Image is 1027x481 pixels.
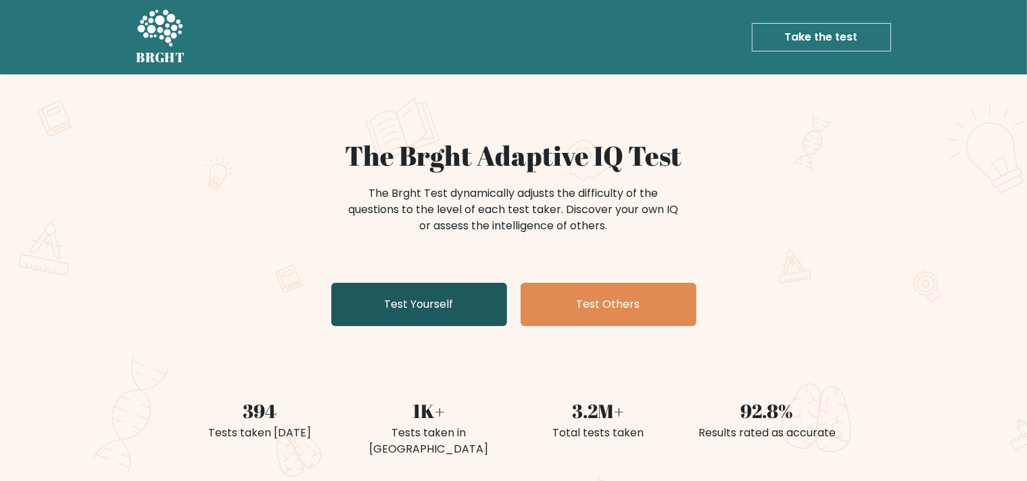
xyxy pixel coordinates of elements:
[137,49,185,66] h5: BRGHT
[691,396,844,425] div: 92.8%
[353,396,506,425] div: 1K+
[137,5,185,69] a: BRGHT
[752,23,891,51] a: Take the test
[691,425,844,441] div: Results rated as accurate
[522,425,675,441] div: Total tests taken
[353,425,506,457] div: Tests taken in [GEOGRAPHIC_DATA]
[184,139,844,172] h1: The Brght Adaptive IQ Test
[184,425,337,441] div: Tests taken [DATE]
[184,396,337,425] div: 394
[521,283,696,326] a: Test Others
[522,396,675,425] div: 3.2M+
[331,283,507,326] a: Test Yourself
[345,185,683,234] div: The Brght Test dynamically adjusts the difficulty of the questions to the level of each test take...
